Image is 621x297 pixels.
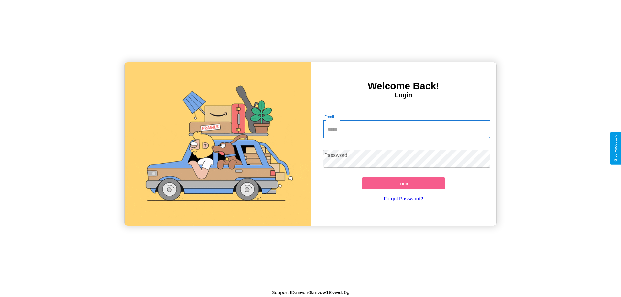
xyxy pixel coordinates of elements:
[310,91,496,99] h4: Login
[310,80,496,91] h3: Welcome Back!
[613,135,618,162] div: Give Feedback
[125,62,310,226] img: gif
[362,177,445,189] button: Login
[324,114,334,120] label: Email
[320,189,487,208] a: Forgot Password?
[272,288,350,297] p: Support ID: meuh0kmvow1t0wedz0g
